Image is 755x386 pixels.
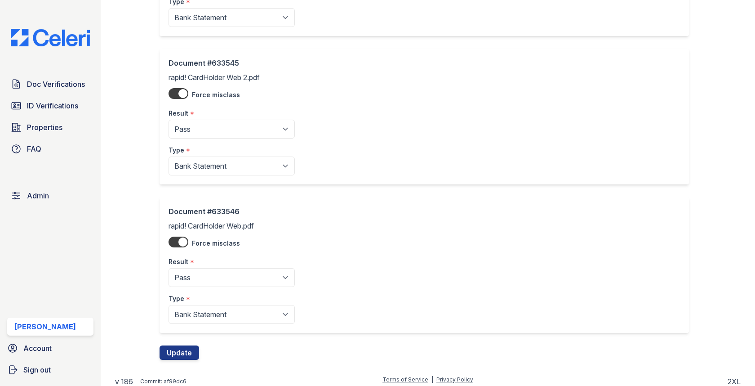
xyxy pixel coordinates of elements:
[7,140,93,158] a: FAQ
[27,79,85,90] span: Doc Verifications
[4,29,97,46] img: CE_Logo_Blue-a8612792a0a2168367f1c8372b55b34899dd931a85d93a1a3d3e32e68fde9ad4.png
[27,100,78,111] span: ID Verifications
[382,376,428,383] a: Terms of Service
[4,339,97,357] a: Account
[169,206,295,217] div: Document #633546
[7,75,93,93] a: Doc Verifications
[169,58,295,68] div: Document #633545
[7,187,93,205] a: Admin
[192,90,240,99] label: Force misclass
[169,257,188,266] label: Result
[169,109,188,118] label: Result
[436,376,473,383] a: Privacy Policy
[431,376,433,383] div: |
[169,146,184,155] label: Type
[169,294,184,303] label: Type
[169,206,295,324] div: rapid! CardHolder Web.pdf
[169,58,295,175] div: rapid! CardHolder Web 2.pdf
[27,190,49,201] span: Admin
[140,378,187,385] div: Commit: af99dc6
[23,343,52,354] span: Account
[7,118,93,136] a: Properties
[27,122,62,133] span: Properties
[7,97,93,115] a: ID Verifications
[27,144,41,154] span: FAQ
[4,361,97,379] a: Sign out
[160,346,199,360] button: Update
[14,321,76,332] div: [PERSON_NAME]
[192,239,240,248] label: Force misclass
[23,364,51,375] span: Sign out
